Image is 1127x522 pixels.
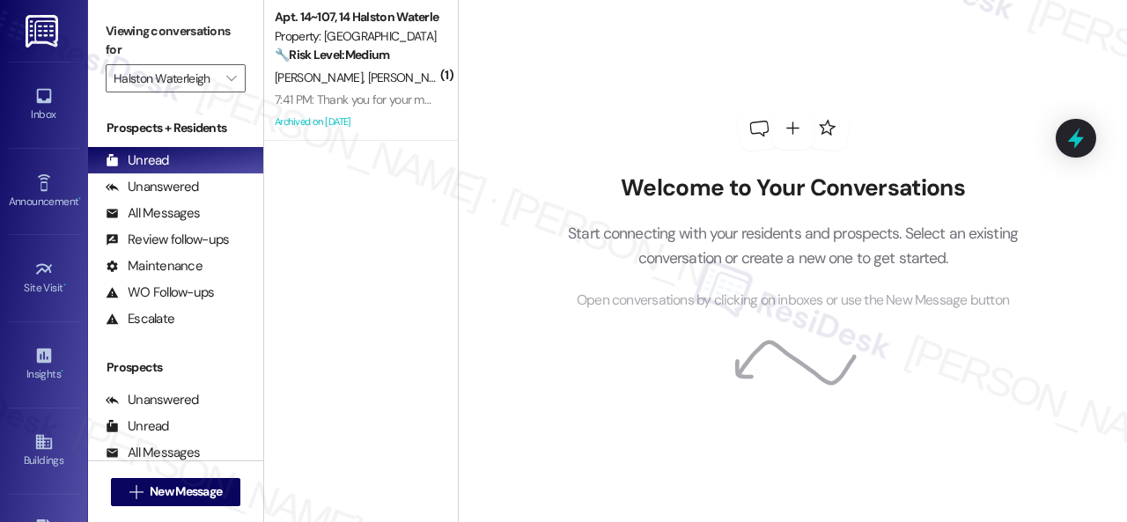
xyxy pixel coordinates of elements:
[129,485,143,499] i: 
[275,70,368,85] span: [PERSON_NAME]
[106,151,169,170] div: Unread
[9,427,79,474] a: Buildings
[63,279,66,291] span: •
[26,15,62,48] img: ResiDesk Logo
[106,444,200,462] div: All Messages
[275,47,389,62] strong: 🔧 Risk Level: Medium
[106,257,203,276] div: Maintenance
[114,64,217,92] input: All communities
[150,482,222,501] span: New Message
[106,283,214,302] div: WO Follow-ups
[88,119,263,137] div: Prospects + Residents
[275,8,438,26] div: Apt. 14~107, 14 Halston Waterleigh
[541,174,1045,202] h2: Welcome to Your Conversations
[88,358,263,377] div: Prospects
[106,310,174,328] div: Escalate
[78,193,81,205] span: •
[368,70,547,85] span: [PERSON_NAME] [PERSON_NAME]
[273,111,439,133] div: Archived on [DATE]
[541,221,1045,271] p: Start connecting with your residents and prospects. Select an existing conversation or create a n...
[61,365,63,378] span: •
[106,18,246,64] label: Viewing conversations for
[275,27,438,46] div: Property: [GEOGRAPHIC_DATA]
[9,341,79,388] a: Insights •
[577,290,1009,312] span: Open conversations by clicking on inboxes or use the New Message button
[106,417,169,436] div: Unread
[106,178,199,196] div: Unanswered
[106,204,200,223] div: All Messages
[226,71,236,85] i: 
[9,254,79,302] a: Site Visit •
[9,81,79,129] a: Inbox
[106,391,199,409] div: Unanswered
[111,478,241,506] button: New Message
[106,231,229,249] div: Review follow-ups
